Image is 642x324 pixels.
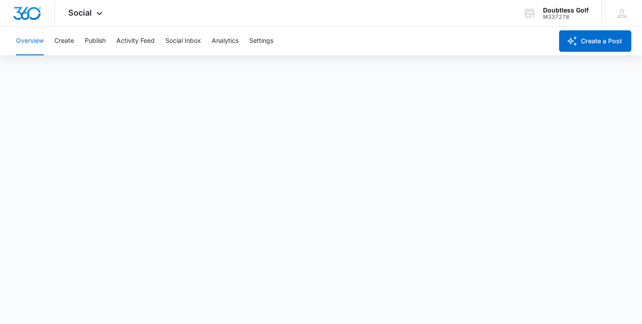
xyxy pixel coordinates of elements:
button: Settings [249,27,273,55]
span: Social [68,8,92,17]
button: Create a Post [559,30,631,52]
button: Publish [85,27,106,55]
button: Analytics [212,27,239,55]
div: account id [543,14,588,20]
button: Create [54,27,74,55]
button: Activity Feed [116,27,155,55]
div: account name [543,7,588,14]
button: Overview [16,27,44,55]
button: Social Inbox [165,27,201,55]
